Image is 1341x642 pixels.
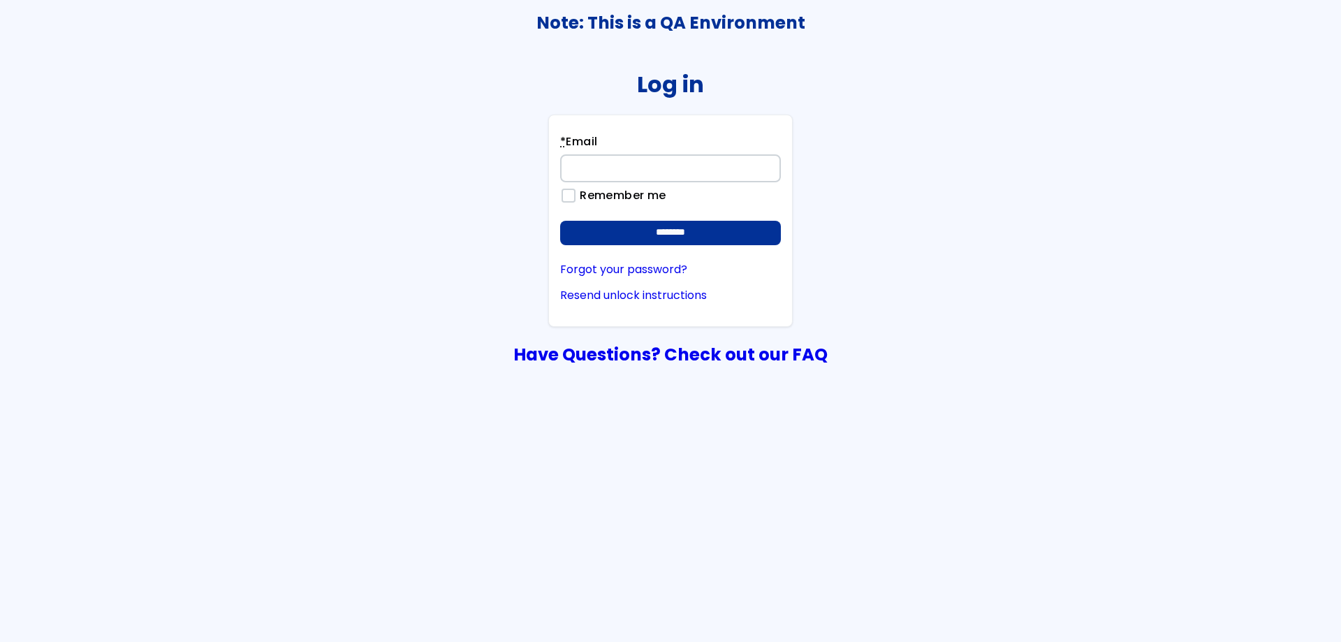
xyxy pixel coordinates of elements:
abbr: required [560,133,566,149]
a: Have Questions? Check out our FAQ [513,342,828,367]
label: Email [560,133,597,154]
label: Remember me [573,189,666,202]
a: Forgot your password? [560,263,781,276]
h2: Log in [637,71,704,97]
a: Resend unlock instructions [560,289,781,302]
h3: Note: This is a QA Environment [1,13,1340,33]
